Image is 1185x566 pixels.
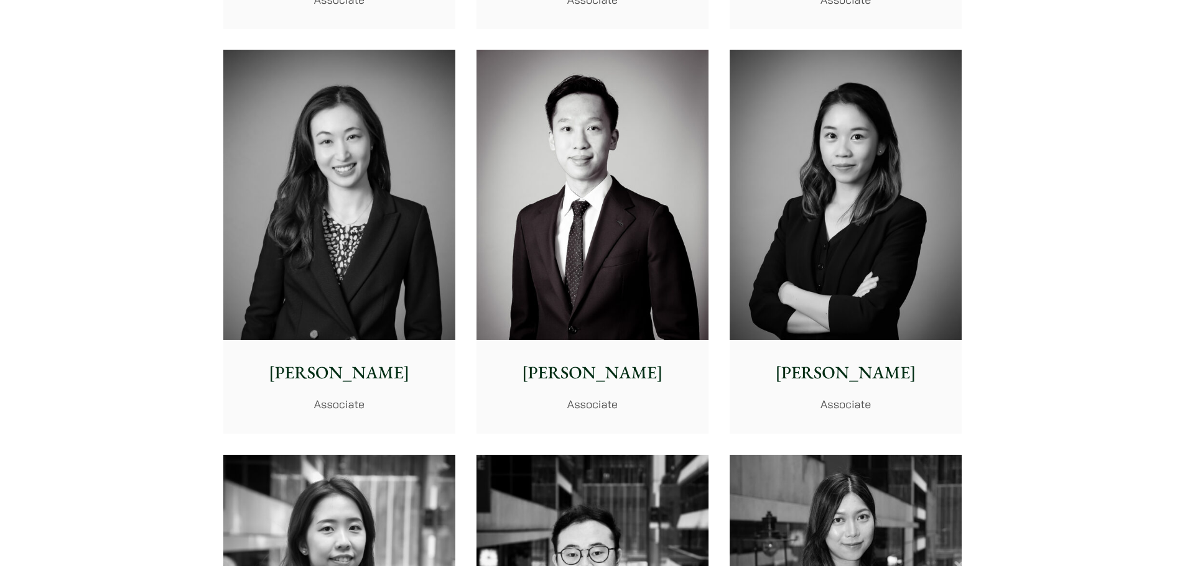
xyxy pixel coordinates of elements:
[486,360,699,386] p: [PERSON_NAME]
[223,50,455,434] a: [PERSON_NAME] Associate
[233,360,445,386] p: [PERSON_NAME]
[740,396,952,413] p: Associate
[233,396,445,413] p: Associate
[730,50,962,434] a: [PERSON_NAME] Associate
[740,360,952,386] p: [PERSON_NAME]
[476,50,709,434] a: [PERSON_NAME] Associate
[486,396,699,413] p: Associate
